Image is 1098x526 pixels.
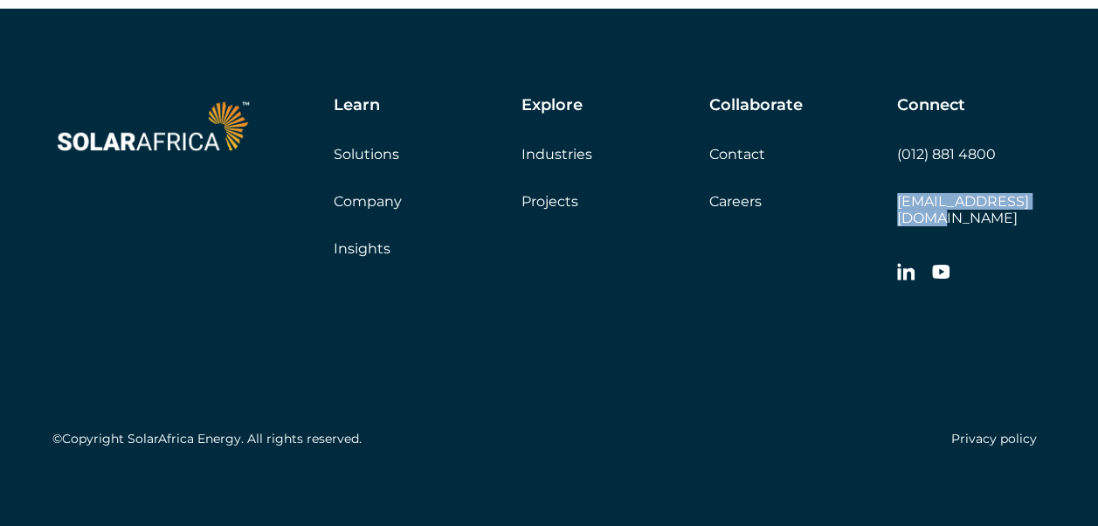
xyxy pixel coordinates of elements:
a: Solutions [334,146,399,163]
h5: Collaborate [709,96,803,115]
h5: Learn [334,96,380,115]
a: (012) 881 4800 [897,146,996,163]
a: Privacy policy [951,431,1037,446]
a: Careers [709,193,762,210]
a: Industries [521,146,592,163]
a: Contact [709,146,765,163]
a: Projects [521,193,578,210]
h5: Connect [897,96,965,115]
a: Insights [334,240,390,257]
h5: Explore [521,96,583,115]
h5: ©Copyright SolarAfrica Energy. All rights reserved. [52,432,362,446]
a: Company [334,193,402,210]
a: [EMAIL_ADDRESS][DOMAIN_NAME] [897,193,1029,226]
